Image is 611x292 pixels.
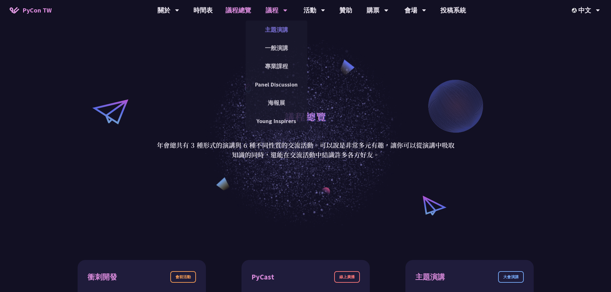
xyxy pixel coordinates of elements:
[572,8,578,13] img: Locale Icon
[88,271,117,283] div: 衝刺開發
[246,22,307,37] a: 主題演講
[170,271,196,283] div: 會前活動
[246,77,307,92] a: Panel Discussion
[157,140,455,160] p: 年會總共有 3 種形式的演講與 6 種不同性質的交流活動。可以說是非常多元有趣，讓你可以從演講中吸取知識的同時，還能在交流活動中結識許多各方好友。
[498,271,524,283] div: 大會演講
[246,95,307,110] a: 海報展
[246,40,307,55] a: 一般演講
[22,5,52,15] span: PyCon TW
[246,113,307,129] a: Young Inspirers
[246,59,307,74] a: 專業課程
[415,271,445,283] div: 主題演講
[251,271,274,283] div: PyCast
[334,271,360,283] div: 線上廣播
[10,7,19,13] img: Home icon of PyCon TW 2025
[3,2,58,18] a: PyCon TW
